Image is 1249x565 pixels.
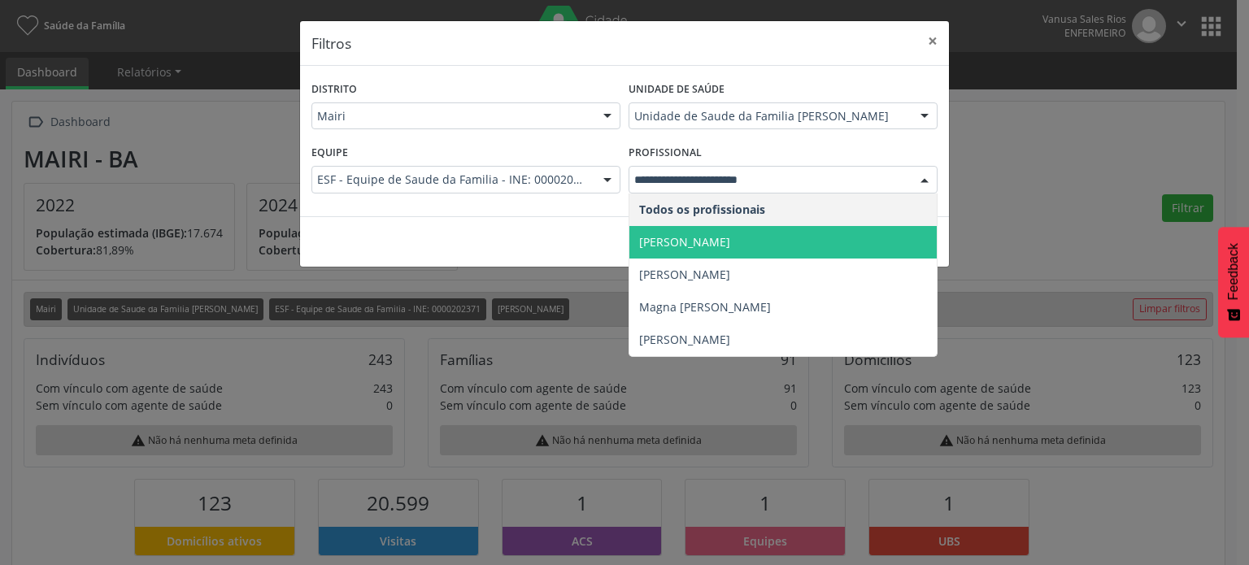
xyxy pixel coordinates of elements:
span: [PERSON_NAME] [639,267,730,282]
label: Profissional [629,141,702,166]
label: Equipe [311,141,348,166]
h5: Filtros [311,33,351,54]
button: Close [916,21,949,61]
label: Distrito [311,77,357,102]
label: Unidade de saúde [629,77,725,102]
span: [PERSON_NAME] [639,332,730,347]
button: Feedback - Mostrar pesquisa [1218,227,1249,337]
span: Todos os profissionais [639,202,765,217]
span: Magna [PERSON_NAME] [639,299,771,315]
span: Feedback [1226,243,1241,300]
span: ESF - Equipe de Saude da Familia - INE: 0000202371 [317,172,587,188]
span: Unidade de Saude da Familia [PERSON_NAME] [634,108,904,124]
span: Mairi [317,108,587,124]
span: [PERSON_NAME] [639,234,730,250]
